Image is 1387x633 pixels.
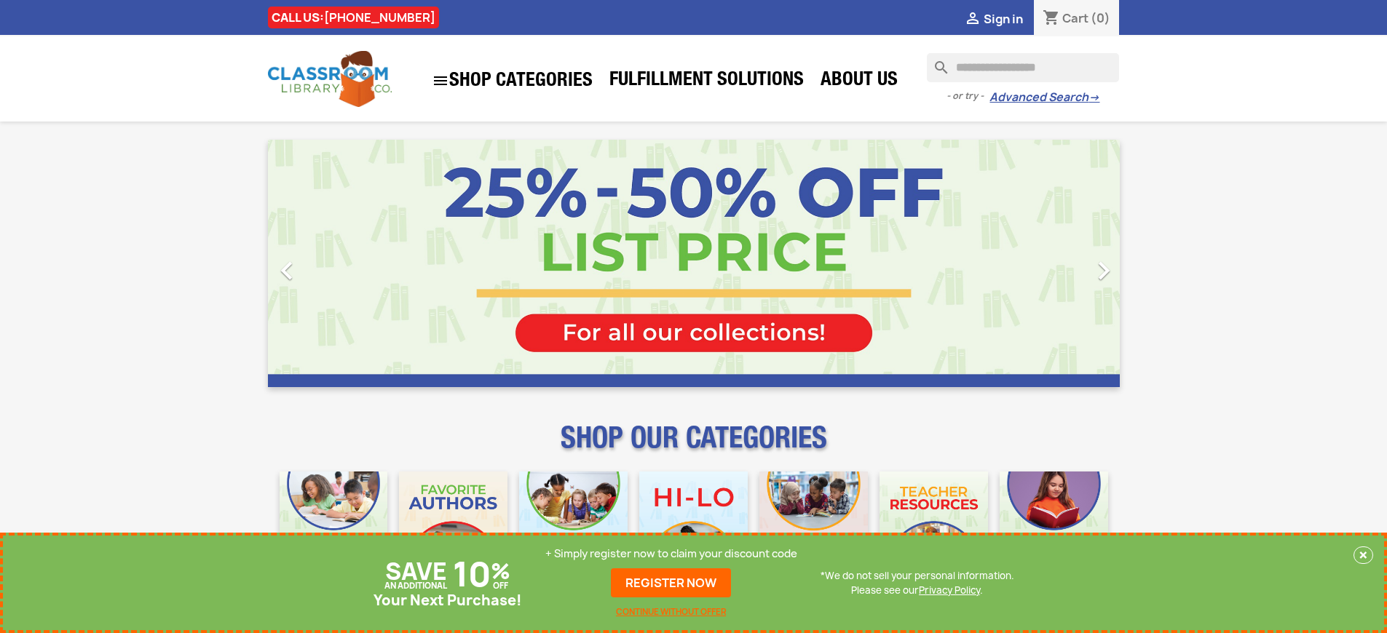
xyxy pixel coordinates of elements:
img: CLC_HiLo_Mobile.jpg [639,471,748,580]
span: Sign in [984,11,1023,27]
span: → [1088,90,1099,105]
a: Next [992,140,1120,387]
i:  [964,11,981,28]
img: CLC_Bulk_Mobile.jpg [280,471,388,580]
p: SHOP OUR CATEGORIES [268,434,1120,460]
i:  [432,72,449,89]
a: About Us [813,67,905,96]
a: [PHONE_NUMBER] [324,9,435,25]
i: search [927,53,944,71]
a: Fulfillment Solutions [602,67,811,96]
ul: Carousel container [268,140,1120,387]
a:  Sign in [964,11,1023,27]
a: SHOP CATEGORIES [424,65,600,97]
img: CLC_Favorite_Authors_Mobile.jpg [399,471,507,580]
div: CALL US: [268,7,439,28]
span: (0) [1091,10,1110,26]
span: - or try - [947,89,989,103]
img: Classroom Library Company [268,51,392,107]
i:  [1086,252,1122,289]
img: CLC_Fiction_Nonfiction_Mobile.jpg [759,471,868,580]
input: Search [927,53,1119,82]
span: Cart [1062,10,1088,26]
img: CLC_Phonics_And_Decodables_Mobile.jpg [519,471,628,580]
img: CLC_Teacher_Resources_Mobile.jpg [880,471,988,580]
a: Previous [268,140,396,387]
a: Advanced Search→ [989,90,1099,105]
i:  [269,252,305,289]
i: shopping_cart [1043,10,1060,28]
img: CLC_Dyslexia_Mobile.jpg [1000,471,1108,580]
